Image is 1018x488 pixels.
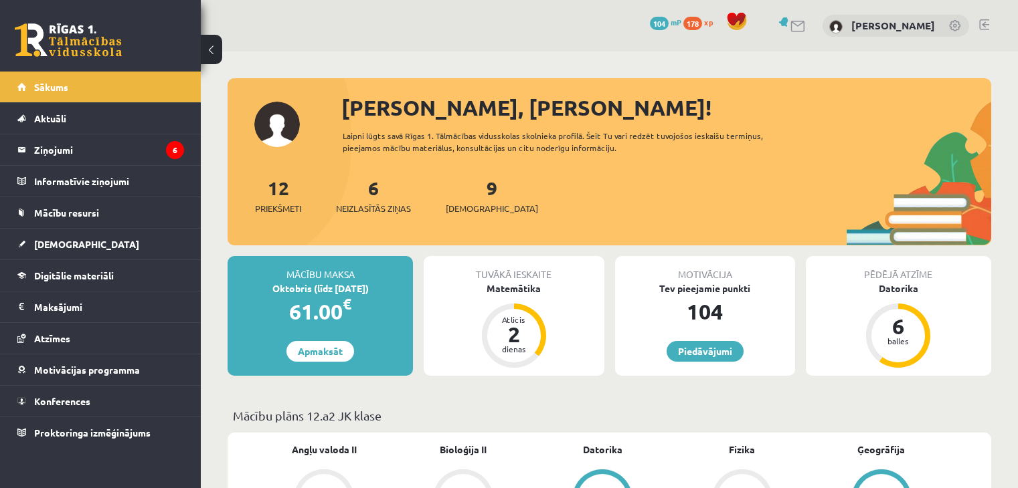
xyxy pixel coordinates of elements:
a: Datorika [583,443,622,457]
div: Oktobris (līdz [DATE]) [228,281,413,295]
div: Tuvākā ieskaite [424,256,604,281]
span: Atzīmes [34,332,70,344]
a: Mācību resursi [17,197,184,228]
div: 61.00 [228,295,413,328]
legend: Informatīvie ziņojumi [34,166,184,197]
a: Angļu valoda II [292,443,357,457]
div: 2 [494,324,534,345]
a: Konferences [17,386,184,416]
a: Piedāvājumi [667,341,744,362]
span: Digitālie materiāli [34,269,114,281]
div: dienas [494,345,534,353]
div: [PERSON_NAME], [PERSON_NAME]! [341,92,991,124]
a: Motivācijas programma [17,354,184,385]
span: Aktuāli [34,112,66,124]
a: Ziņojumi6 [17,134,184,165]
a: Fizika [729,443,755,457]
a: [DEMOGRAPHIC_DATA] [17,229,184,259]
a: Informatīvie ziņojumi [17,166,184,197]
div: balles [878,337,918,345]
a: Digitālie materiāli [17,260,184,291]
a: Matemātika Atlicis 2 dienas [424,281,604,370]
span: [DEMOGRAPHIC_DATA] [446,202,538,215]
span: Neizlasītās ziņas [336,202,411,215]
span: Konferences [34,395,90,407]
i: 6 [166,141,184,159]
span: Sākums [34,81,68,93]
a: Maksājumi [17,291,184,322]
legend: Ziņojumi [34,134,184,165]
span: Mācību resursi [34,207,99,219]
a: Sākums [17,72,184,102]
a: Datorika 6 balles [806,281,991,370]
div: Atlicis [494,316,534,324]
div: 104 [615,295,795,328]
span: Motivācijas programma [34,364,140,376]
legend: Maksājumi [34,291,184,322]
div: Matemātika [424,281,604,295]
a: 12Priekšmeti [255,176,301,215]
div: 6 [878,316,918,337]
div: Laipni lūgts savā Rīgas 1. Tālmācības vidusskolas skolnieka profilā. Šeit Tu vari redzēt tuvojošo... [343,130,801,154]
span: 178 [683,17,702,30]
a: 104 mP [650,17,681,27]
a: Ģeogrāfija [857,443,905,457]
a: Atzīmes [17,323,184,354]
div: Mācību maksa [228,256,413,281]
a: Rīgas 1. Tālmācības vidusskola [15,23,122,57]
a: Bioloģija II [440,443,487,457]
a: Apmaksāt [286,341,354,362]
span: [DEMOGRAPHIC_DATA] [34,238,139,250]
span: mP [671,17,681,27]
div: Datorika [806,281,991,295]
a: 6Neizlasītās ziņas [336,176,411,215]
a: 178 xp [683,17,719,27]
span: xp [704,17,713,27]
span: 104 [650,17,669,30]
span: Priekšmeti [255,202,301,215]
span: € [343,294,351,314]
div: Tev pieejamie punkti [615,281,795,295]
div: Pēdējā atzīme [806,256,991,281]
p: Mācību plāns 12.a2 JK klase [233,406,986,424]
a: Proktoringa izmēģinājums [17,417,184,448]
a: 9[DEMOGRAPHIC_DATA] [446,176,538,215]
a: [PERSON_NAME] [851,19,935,32]
div: Motivācija [615,256,795,281]
img: Roberts Stāmurs [829,20,843,33]
span: Proktoringa izmēģinājums [34,426,151,439]
a: Aktuāli [17,103,184,134]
